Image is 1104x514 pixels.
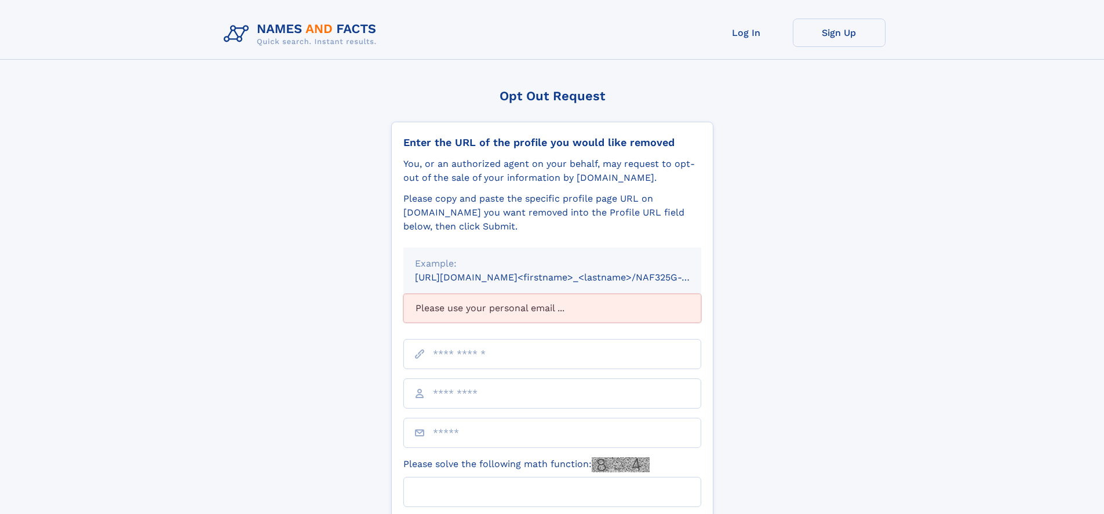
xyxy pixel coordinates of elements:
div: Enter the URL of the profile you would like removed [403,136,701,149]
label: Please solve the following math function: [403,457,650,472]
small: [URL][DOMAIN_NAME]<firstname>_<lastname>/NAF325G-xxxxxxxx [415,272,723,283]
img: Logo Names and Facts [219,19,386,50]
div: Please copy and paste the specific profile page URL on [DOMAIN_NAME] you want removed into the Pr... [403,192,701,234]
div: Example: [415,257,690,271]
a: Sign Up [793,19,886,47]
div: You, or an authorized agent on your behalf, may request to opt-out of the sale of your informatio... [403,157,701,185]
div: Please use your personal email ... [403,294,701,323]
div: Opt Out Request [391,89,713,103]
a: Log In [700,19,793,47]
